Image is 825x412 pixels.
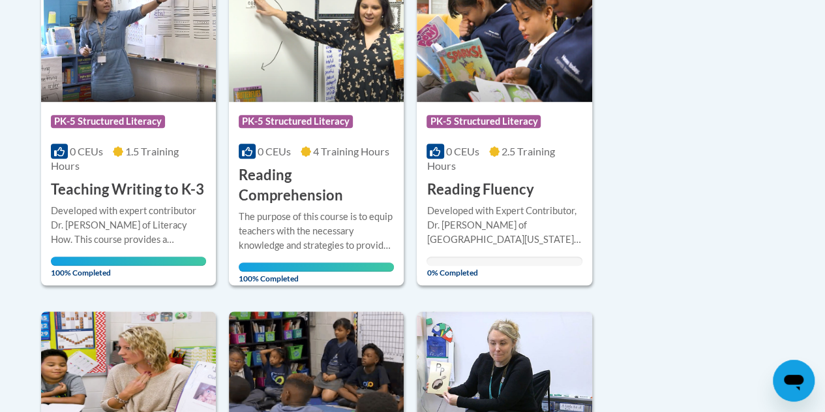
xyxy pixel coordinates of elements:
[258,145,291,157] span: 0 CEUs
[427,204,582,247] div: Developed with Expert Contributor, Dr. [PERSON_NAME] of [GEOGRAPHIC_DATA][US_STATE], [GEOGRAPHIC_...
[427,115,541,128] span: PK-5 Structured Literacy
[51,180,204,200] h3: Teaching Writing to K-3
[51,257,206,266] div: Your progress
[51,257,206,277] span: 100% Completed
[773,360,815,402] iframe: Button to launch messaging window
[427,180,533,200] h3: Reading Fluency
[446,145,479,157] span: 0 CEUs
[51,115,165,128] span: PK-5 Structured Literacy
[239,210,394,253] div: The purpose of this course is to equip teachers with the necessary knowledge and strategies to pr...
[239,165,394,206] h3: Reading Comprehension
[51,204,206,247] div: Developed with expert contributor Dr. [PERSON_NAME] of Literacy How. This course provides a resea...
[313,145,389,157] span: 4 Training Hours
[239,115,353,128] span: PK-5 Structured Literacy
[239,262,394,283] span: 100% Completed
[239,262,394,272] div: Your progress
[70,145,103,157] span: 0 CEUs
